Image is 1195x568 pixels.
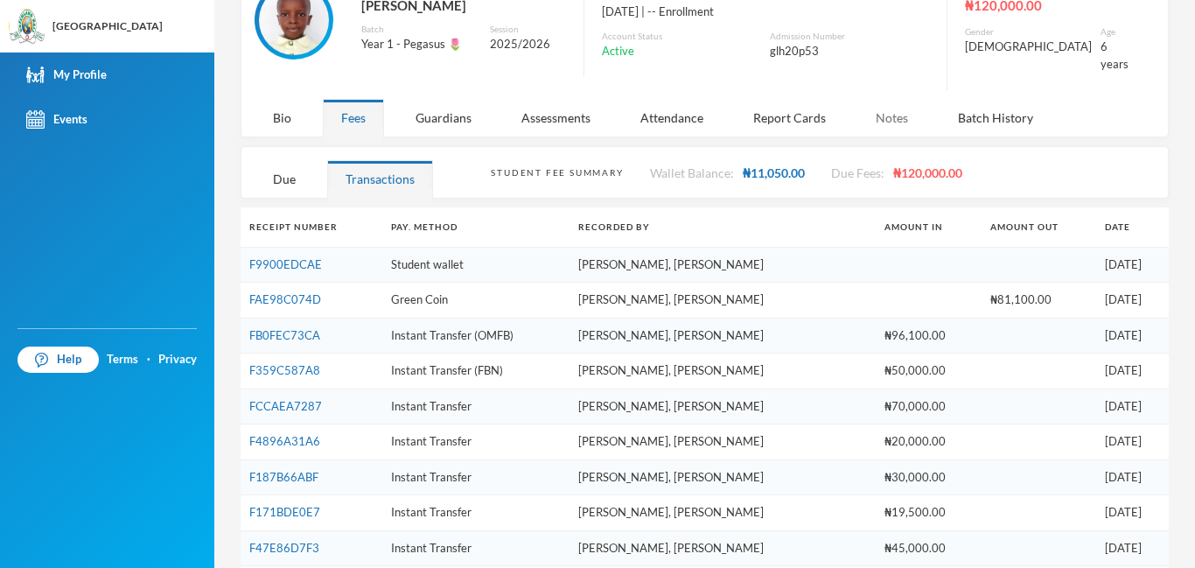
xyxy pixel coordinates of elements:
a: F4896A31A6 [249,434,320,448]
td: ₦20,000.00 [876,424,981,460]
span: ₦11,050.00 [743,165,805,180]
img: logo [10,10,45,45]
td: ₦96,100.00 [876,318,981,354]
td: Instant Transfer [382,495,570,531]
td: ₦45,000.00 [876,530,981,566]
td: [DATE] [1096,318,1169,354]
td: Student wallet [382,247,570,283]
td: ₦30,000.00 [876,459,981,495]
td: [PERSON_NAME], [PERSON_NAME] [570,247,877,283]
td: [PERSON_NAME], [PERSON_NAME] [570,283,877,319]
div: Year 1 - Pegasus 🌷 [361,36,477,53]
td: [DATE] [1096,354,1169,389]
td: [PERSON_NAME], [PERSON_NAME] [570,495,877,531]
div: Bio [255,99,310,137]
div: Gender [965,25,1092,39]
div: Attendance [622,99,722,137]
td: Instant Transfer [382,424,570,460]
a: Terms [107,351,138,368]
div: Batch [361,23,477,36]
div: 6 years [1101,39,1129,73]
a: F9900EDCAE [249,257,322,271]
div: My Profile [26,66,107,84]
td: [DATE] [1096,495,1169,531]
td: [DATE] [1096,459,1169,495]
a: Privacy [158,351,197,368]
td: [DATE] [1096,283,1169,319]
a: FB0FEC73CA [249,328,320,342]
td: [PERSON_NAME], [PERSON_NAME] [570,424,877,460]
td: ₦19,500.00 [876,495,981,531]
div: [DATE] | -- Enrollment [602,4,929,21]
th: Pay. Method [382,207,570,247]
span: Wallet Balance: [650,165,734,180]
a: Help [17,347,99,373]
div: Events [26,110,87,129]
td: ₦70,000.00 [876,389,981,424]
a: F171BDE0E7 [249,505,320,519]
div: Account Status [602,30,761,43]
div: Batch History [940,99,1052,137]
td: Instant Transfer [382,530,570,566]
div: Assessments [503,99,609,137]
td: [PERSON_NAME], [PERSON_NAME] [570,389,877,424]
div: glh20p53 [770,43,929,60]
div: Report Cards [735,99,844,137]
div: Session [490,23,565,36]
div: 2025/2026 [490,36,565,53]
th: Recorded By [570,207,877,247]
a: F187B66ABF [249,470,318,484]
td: [PERSON_NAME], [PERSON_NAME] [570,459,877,495]
span: Active [602,43,634,60]
td: Green Coin [382,283,570,319]
div: Notes [857,99,926,137]
td: [DATE] [1096,424,1169,460]
td: ₦50,000.00 [876,354,981,389]
a: FCCAEA7287 [249,399,322,413]
th: Date [1096,207,1169,247]
a: FAE98C074D [249,292,321,306]
td: Instant Transfer (FBN) [382,354,570,389]
td: [PERSON_NAME], [PERSON_NAME] [570,318,877,354]
th: Amount Out [982,207,1096,247]
div: · [147,351,150,368]
th: Amount In [876,207,981,247]
a: F47E86D7F3 [249,541,319,555]
td: [PERSON_NAME], [PERSON_NAME] [570,354,877,389]
div: Guardians [397,99,490,137]
div: Admission Number [770,30,929,43]
div: [GEOGRAPHIC_DATA] [52,18,163,34]
td: [DATE] [1096,247,1169,283]
a: F359C587A8 [249,363,320,377]
td: [DATE] [1096,530,1169,566]
td: Instant Transfer (OMFB) [382,318,570,354]
div: Student Fee Summary [491,166,623,179]
span: Due Fees: [831,165,884,180]
td: Instant Transfer [382,459,570,495]
td: Instant Transfer [382,389,570,424]
th: Receipt Number [241,207,382,247]
div: Fees [323,99,384,137]
td: ₦81,100.00 [982,283,1096,319]
div: Due [255,160,314,198]
td: [DATE] [1096,389,1169,424]
div: [DEMOGRAPHIC_DATA] [965,39,1092,56]
div: Transactions [327,160,433,198]
span: ₦120,000.00 [893,165,962,180]
td: [PERSON_NAME], [PERSON_NAME] [570,530,877,566]
div: Age [1101,25,1129,39]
